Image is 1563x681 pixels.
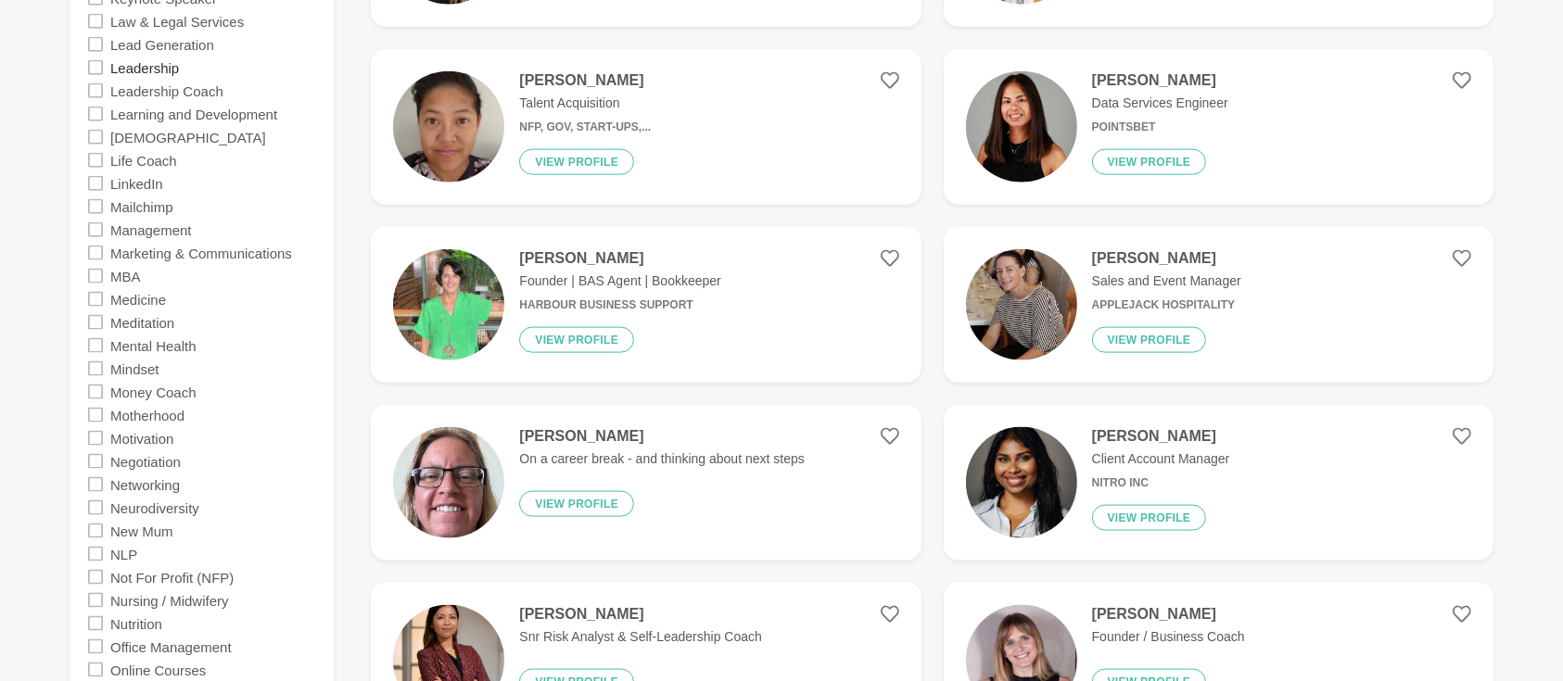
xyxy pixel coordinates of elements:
[110,102,277,125] label: Learning and Development
[110,426,173,449] label: Motivation
[110,218,192,241] label: Management
[519,149,634,175] button: View profile
[519,491,634,517] button: View profile
[110,612,162,635] label: Nutrition
[110,496,199,519] label: Neurodiversity
[1092,71,1228,90] h4: [PERSON_NAME]
[110,658,206,681] label: Online Courses
[519,327,634,353] button: View profile
[1092,149,1207,175] button: View profile
[944,227,1493,383] a: [PERSON_NAME]Sales and Event ManagerApplejack HospitalityView profile
[1092,476,1230,490] h6: Nitro Inc
[1092,427,1230,446] h4: [PERSON_NAME]
[1092,298,1241,312] h6: Applejack Hospitality
[1092,327,1207,353] button: View profile
[1092,249,1241,268] h4: [PERSON_NAME]
[110,264,141,287] label: MBA
[519,627,761,647] p: Snr Risk Analyst & Self-Leadership Coach
[944,49,1493,205] a: [PERSON_NAME]Data Services EngineerPointsbetView profile
[110,449,181,473] label: Negotiation
[110,380,197,403] label: Money Coach
[110,542,137,565] label: NLP
[966,71,1077,183] img: 8fe84966003935456d1ef163b2a579018e8b2358-1848x2310.jpg
[1092,271,1241,291] p: Sales and Event Manager
[110,56,179,79] label: Leadership
[1092,605,1245,624] h4: [PERSON_NAME]
[519,71,651,90] h4: [PERSON_NAME]
[1092,627,1245,647] p: Founder / Business Coach
[110,171,163,195] label: LinkedIn
[1092,94,1228,113] p: Data Services Engineer
[110,287,166,310] label: Medicine
[1092,449,1230,469] p: Client Account Manager
[110,241,292,264] label: Marketing & Communications
[519,94,651,113] p: Talent Acquisition
[966,427,1077,538] img: 69880d4605d9c2b83ee61feadbc9fb9a905d98f4-1666x2500.jpg
[1092,120,1228,134] h6: Pointsbet
[371,227,921,383] a: [PERSON_NAME]Founder | BAS Agent | BookkeeperHarbour Business SupportView profile
[110,635,232,658] label: Office Management
[393,427,504,538] img: 5de3db83b6dae0796d7d92dbe14c905248ab3aa6-1601x2451.jpg
[519,271,720,291] p: Founder | BAS Agent | Bookkeeper
[110,9,244,32] label: Law & Legal Services
[110,334,197,357] label: Mental Health
[519,427,804,446] h4: [PERSON_NAME]
[519,449,804,469] p: On a career break - and thinking about next steps
[519,605,761,624] h4: [PERSON_NAME]
[110,310,174,334] label: Meditation
[1092,505,1207,531] button: View profile
[393,249,504,360] img: 8ddcd300b81a807f572ca625d24829f0d2a49af3-580x580.jpg
[110,125,266,148] label: [DEMOGRAPHIC_DATA]
[371,49,921,205] a: [PERSON_NAME]Talent AcquisitionNFP, Gov, Start-Ups,...View profile
[519,298,720,312] h6: Harbour Business Support
[110,565,234,588] label: Not For Profit (NFP)
[110,519,173,542] label: New Mum
[944,405,1493,561] a: [PERSON_NAME]Client Account ManagerNitro IncView profile
[110,473,180,496] label: Networking
[371,405,921,561] a: [PERSON_NAME]On a career break - and thinking about next stepsView profile
[110,403,184,426] label: Motherhood
[110,148,177,171] label: Life Coach
[110,195,173,218] label: Mailchimp
[519,249,720,268] h4: [PERSON_NAME]
[110,357,159,380] label: Mindset
[393,71,504,183] img: a39531ed944635f7551ccd831197afe950177119-2208x2944.jpg
[519,120,651,134] h6: NFP, Gov, Start-Ups,...
[110,79,223,102] label: Leadership Coach
[110,32,214,56] label: Lead Generation
[966,249,1077,360] img: a8177ea834b7a697597972750d50aec8aa8efe94-445x444.jpg
[110,588,229,612] label: Nursing / Midwifery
